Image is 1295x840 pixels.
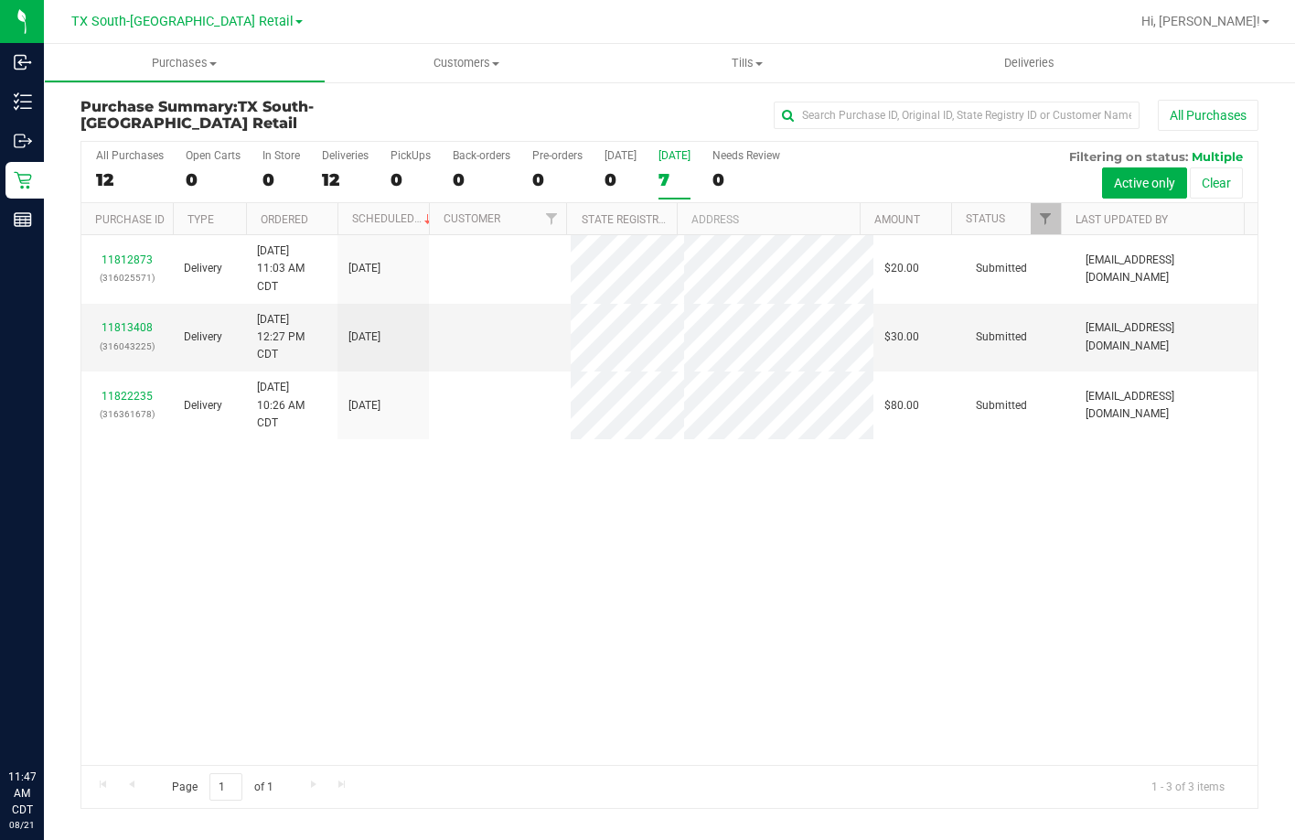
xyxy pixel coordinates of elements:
[14,210,32,229] inline-svg: Reports
[8,769,36,818] p: 11:47 AM CDT
[187,213,214,226] a: Type
[1192,149,1243,164] span: Multiple
[186,149,241,162] div: Open Carts
[184,260,222,277] span: Delivery
[186,169,241,190] div: 0
[92,269,162,286] p: (316025571)
[712,169,780,190] div: 0
[44,44,326,82] a: Purchases
[976,260,1027,277] span: Submitted
[1086,388,1247,423] span: [EMAIL_ADDRESS][DOMAIN_NAME]
[1076,213,1168,226] a: Last Updated By
[888,44,1170,82] a: Deliveries
[80,98,314,132] span: TX South-[GEOGRAPHIC_DATA] Retail
[257,379,326,432] span: [DATE] 10:26 AM CDT
[184,328,222,346] span: Delivery
[348,397,380,415] span: [DATE]
[1141,14,1260,28] span: Hi, [PERSON_NAME]!
[326,44,607,82] a: Customers
[605,149,637,162] div: [DATE]
[18,694,73,748] iframe: Resource center
[14,53,32,71] inline-svg: Inbound
[156,773,288,802] span: Page of 1
[348,328,380,346] span: [DATE]
[658,149,690,162] div: [DATE]
[92,338,162,355] p: (316043225)
[322,169,369,190] div: 12
[102,390,153,403] a: 11822235
[712,149,780,162] div: Needs Review
[1031,203,1061,234] a: Filter
[209,773,242,802] input: 1
[966,212,1005,225] a: Status
[536,203,566,234] a: Filter
[979,55,1079,71] span: Deliveries
[1190,167,1243,199] button: Clear
[658,169,690,190] div: 7
[607,44,889,82] a: Tills
[391,169,431,190] div: 0
[326,55,606,71] span: Customers
[257,242,326,296] span: [DATE] 11:03 AM CDT
[1086,252,1247,286] span: [EMAIL_ADDRESS][DOMAIN_NAME]
[348,260,380,277] span: [DATE]
[608,55,888,71] span: Tills
[874,213,920,226] a: Amount
[261,213,308,226] a: Ordered
[453,149,510,162] div: Back-orders
[80,99,473,131] h3: Purchase Summary:
[14,92,32,111] inline-svg: Inventory
[774,102,1140,129] input: Search Purchase ID, Original ID, State Registry ID or Customer Name...
[54,691,76,713] iframe: Resource center unread badge
[262,169,300,190] div: 0
[102,253,153,266] a: 11812873
[96,169,164,190] div: 12
[257,311,326,364] span: [DATE] 12:27 PM CDT
[976,328,1027,346] span: Submitted
[102,321,153,334] a: 11813408
[8,818,36,832] p: 08/21
[884,328,919,346] span: $30.00
[1158,100,1258,131] button: All Purchases
[1102,167,1187,199] button: Active only
[884,397,919,415] span: $80.00
[391,149,431,162] div: PickUps
[677,203,860,235] th: Address
[184,397,222,415] span: Delivery
[444,212,500,225] a: Customer
[976,397,1027,415] span: Submitted
[96,149,164,162] div: All Purchases
[95,213,165,226] a: Purchase ID
[1069,149,1188,164] span: Filtering on status:
[352,212,435,225] a: Scheduled
[884,260,919,277] span: $20.00
[14,132,32,150] inline-svg: Outbound
[1086,319,1247,354] span: [EMAIL_ADDRESS][DOMAIN_NAME]
[532,169,583,190] div: 0
[92,405,162,423] p: (316361678)
[453,169,510,190] div: 0
[582,213,678,226] a: State Registry ID
[45,55,325,71] span: Purchases
[605,169,637,190] div: 0
[71,14,294,29] span: TX South-[GEOGRAPHIC_DATA] Retail
[262,149,300,162] div: In Store
[532,149,583,162] div: Pre-orders
[1137,773,1239,801] span: 1 - 3 of 3 items
[322,149,369,162] div: Deliveries
[14,171,32,189] inline-svg: Retail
